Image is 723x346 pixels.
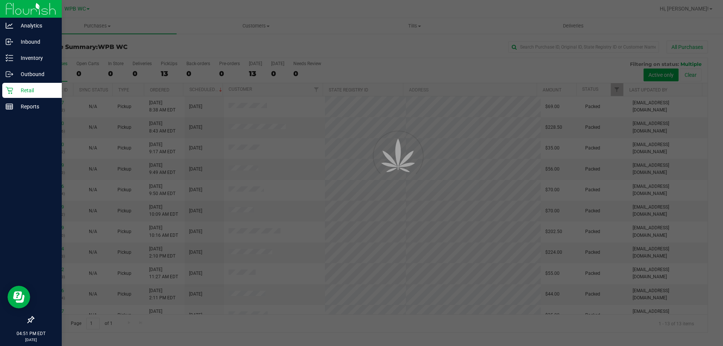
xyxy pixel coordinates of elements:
[13,53,58,62] p: Inventory
[6,38,13,46] inline-svg: Inbound
[3,337,58,343] p: [DATE]
[8,286,30,308] iframe: Resource center
[13,70,58,79] p: Outbound
[13,21,58,30] p: Analytics
[6,87,13,94] inline-svg: Retail
[6,70,13,78] inline-svg: Outbound
[6,22,13,29] inline-svg: Analytics
[13,37,58,46] p: Inbound
[6,103,13,110] inline-svg: Reports
[6,54,13,62] inline-svg: Inventory
[13,102,58,111] p: Reports
[13,86,58,95] p: Retail
[3,330,58,337] p: 04:51 PM EDT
